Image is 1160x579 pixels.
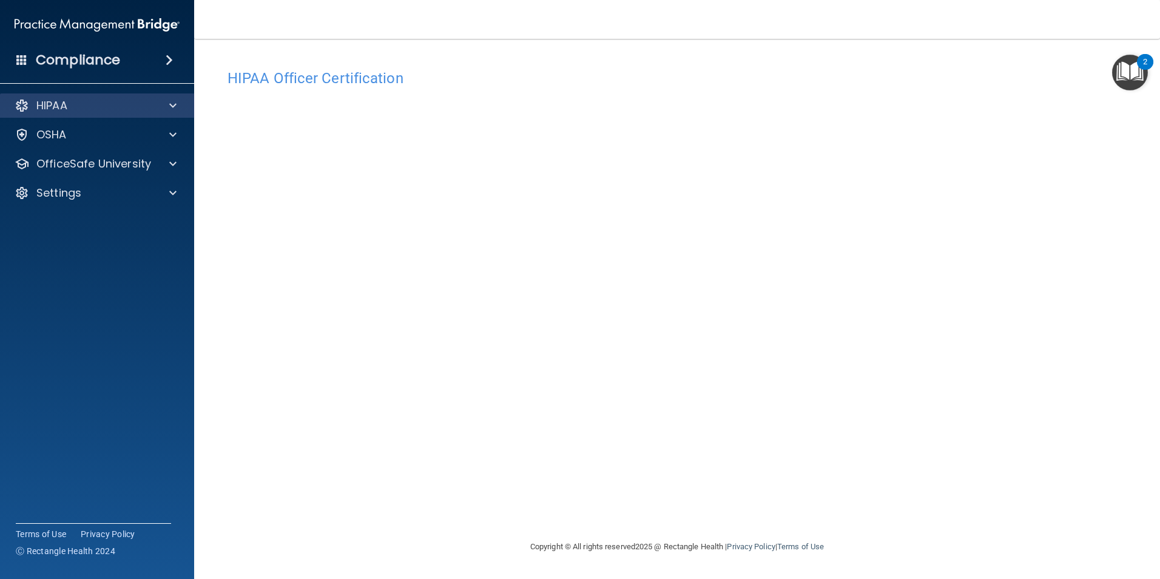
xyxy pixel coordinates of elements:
[15,13,180,37] img: PMB logo
[727,542,775,551] a: Privacy Policy
[16,528,66,540] a: Terms of Use
[15,186,177,200] a: Settings
[456,527,899,566] div: Copyright © All rights reserved 2025 @ Rectangle Health | |
[15,157,177,171] a: OfficeSafe University
[36,98,67,113] p: HIPAA
[228,70,1127,86] h4: HIPAA Officer Certification
[777,542,824,551] a: Terms of Use
[15,98,177,113] a: HIPAA
[1112,55,1148,90] button: Open Resource Center, 2 new notifications
[36,186,81,200] p: Settings
[15,127,177,142] a: OSHA
[81,528,135,540] a: Privacy Policy
[228,93,1127,487] iframe: hipaa-training
[36,157,151,171] p: OfficeSafe University
[36,52,120,69] h4: Compliance
[16,545,115,557] span: Ⓒ Rectangle Health 2024
[1099,495,1145,541] iframe: Drift Widget Chat Controller
[1143,62,1147,78] div: 2
[36,127,67,142] p: OSHA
